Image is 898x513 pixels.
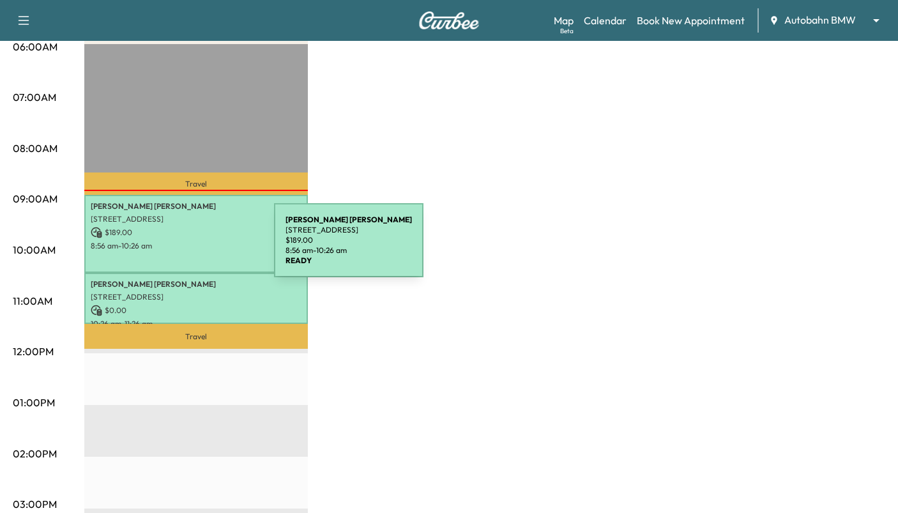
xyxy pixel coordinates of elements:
p: Travel [84,324,308,349]
p: [STREET_ADDRESS] [91,292,301,302]
p: 11:00AM [13,293,52,309]
p: 10:26 am - 11:26 am [91,319,301,329]
p: 8:56 am - 10:26 am [91,241,301,251]
b: [PERSON_NAME] [PERSON_NAME] [285,215,412,224]
p: Travel [84,172,308,195]
p: 06:00AM [13,39,57,54]
p: 07:00AM [13,89,56,105]
p: 02:00PM [13,446,57,461]
a: Book New Appointment [637,13,745,28]
p: 8:56 am - 10:26 am [285,245,412,256]
p: 01:00PM [13,395,55,410]
p: 10:00AM [13,242,56,257]
p: [PERSON_NAME] [PERSON_NAME] [91,201,301,211]
p: $ 189.00 [91,227,301,238]
p: 08:00AM [13,141,57,156]
div: Beta [560,26,574,36]
a: Calendar [584,13,627,28]
p: [PERSON_NAME] [PERSON_NAME] [91,279,301,289]
p: [STREET_ADDRESS] [285,225,412,235]
p: [STREET_ADDRESS] [91,214,301,224]
img: Curbee Logo [418,11,480,29]
span: Autobahn BMW [784,13,856,27]
b: READY [285,256,312,265]
p: 09:00AM [13,191,57,206]
p: $ 189.00 [285,235,412,245]
p: 12:00PM [13,344,54,359]
a: MapBeta [554,13,574,28]
p: $ 0.00 [91,305,301,316]
p: 03:00PM [13,496,57,512]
